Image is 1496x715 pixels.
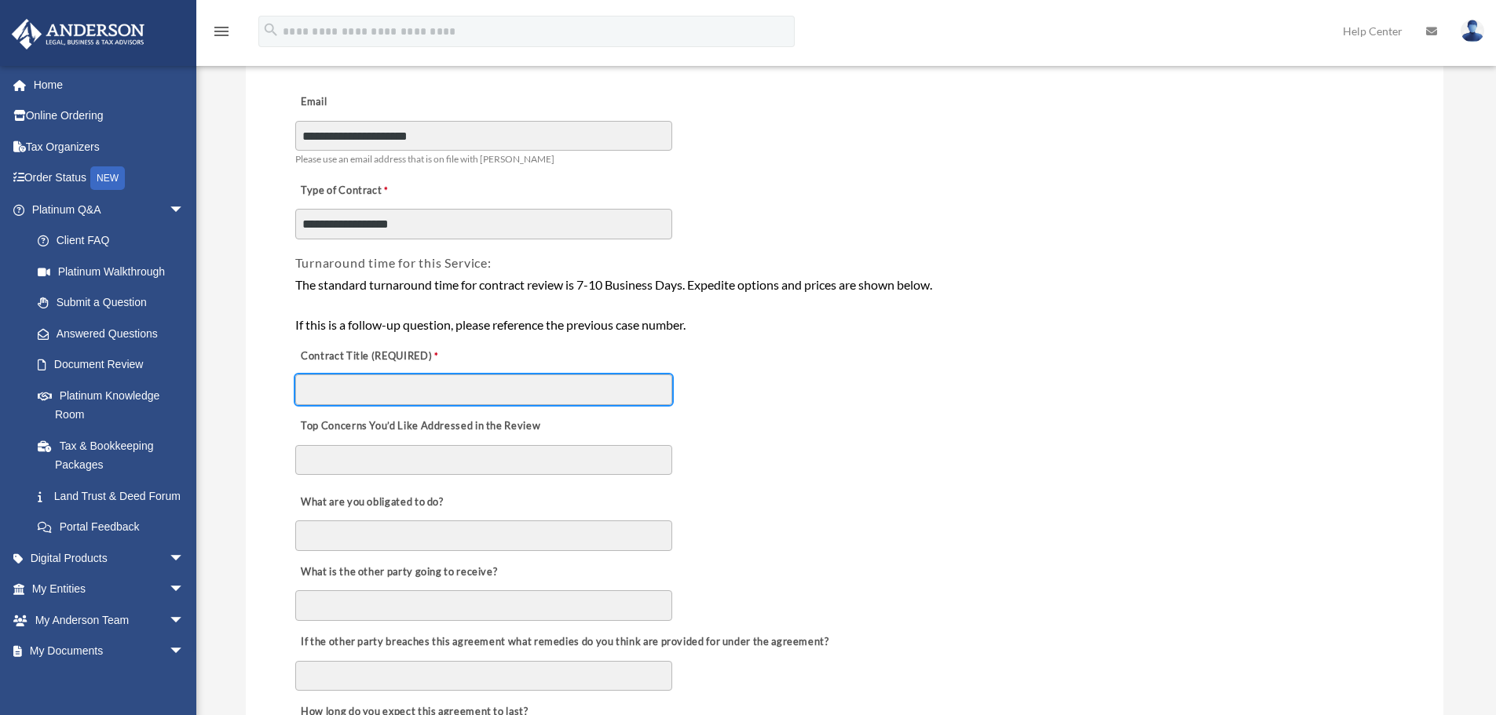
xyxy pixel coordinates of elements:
[169,574,200,606] span: arrow_drop_down
[169,194,200,226] span: arrow_drop_down
[212,22,231,41] i: menu
[22,225,208,257] a: Client FAQ
[169,636,200,668] span: arrow_drop_down
[11,574,208,605] a: My Entitiesarrow_drop_down
[11,131,208,162] a: Tax Organizers
[295,345,452,367] label: Contract Title (REQUIRED)
[11,604,208,636] a: My Anderson Teamarrow_drop_down
[11,100,208,132] a: Online Ordering
[22,256,208,287] a: Platinum Walkthrough
[295,415,545,437] label: Top Concerns You’d Like Addressed in the Review
[22,287,208,319] a: Submit a Question
[212,27,231,41] a: menu
[169,542,200,575] span: arrow_drop_down
[7,19,149,49] img: Anderson Advisors Platinum Portal
[11,542,208,574] a: Digital Productsarrow_drop_down
[90,166,125,190] div: NEW
[295,180,452,202] label: Type of Contract
[22,430,208,480] a: Tax & Bookkeeping Packages
[11,69,208,100] a: Home
[22,480,208,512] a: Land Trust & Deed Forum
[11,194,208,225] a: Platinum Q&Aarrow_drop_down
[22,380,208,430] a: Platinum Knowledge Room
[295,631,833,653] label: If the other party breaches this agreement what remedies do you think are provided for under the ...
[295,275,1394,335] div: The standard turnaround time for contract review is 7-10 Business Days. Expedite options and pric...
[11,636,208,667] a: My Documentsarrow_drop_down
[22,349,200,381] a: Document Review
[295,491,452,513] label: What are you obligated to do?
[295,255,492,270] span: Turnaround time for this Service:
[1461,20,1484,42] img: User Pic
[295,92,452,114] label: Email
[262,21,280,38] i: search
[11,162,208,195] a: Order StatusNEW
[22,318,208,349] a: Answered Questions
[22,512,208,543] a: Portal Feedback
[169,604,200,637] span: arrow_drop_down
[295,153,554,165] span: Please use an email address that is on file with [PERSON_NAME]
[295,561,502,583] label: What is the other party going to receive?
